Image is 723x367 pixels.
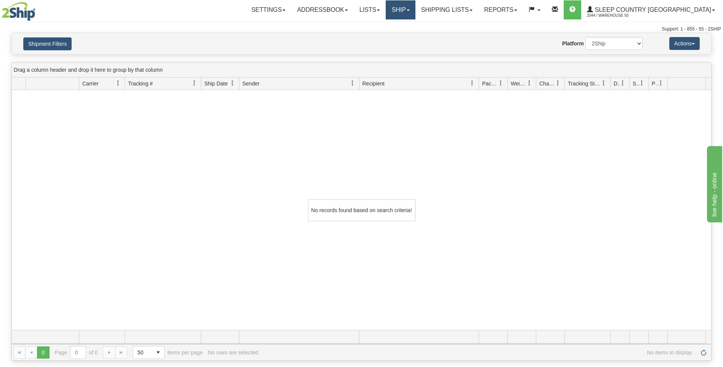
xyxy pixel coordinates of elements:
[128,80,153,87] span: Tracking #
[226,77,239,90] a: Ship Date filter column settings
[133,346,203,359] span: items per page
[568,80,601,87] span: Tracking Status
[37,346,49,359] span: Page 0
[697,346,710,359] a: Refresh
[539,80,555,87] span: Charge
[82,80,99,87] span: Carrier
[494,77,507,90] a: Packages filter column settings
[597,77,610,90] a: Tracking Status filter column settings
[551,77,564,90] a: Charge filter column settings
[2,26,721,32] div: Support: 1 - 855 - 55 - 2SHIP
[188,77,201,90] a: Tracking # filter column settings
[23,37,72,50] button: Shipment Filters
[12,63,711,77] div: grid grouping header
[633,80,639,87] span: Shipment Issues
[354,0,386,19] a: Lists
[466,77,479,90] a: Recipient filter column settings
[55,346,98,359] span: Page of 0
[562,40,584,47] label: Platform
[587,12,644,19] span: 2044 / Warehouse 93
[654,77,667,90] a: Pickup Status filter column settings
[386,0,415,19] a: Ship
[208,349,258,356] div: No rows are selected
[112,77,125,90] a: Carrier filter column settings
[245,0,291,19] a: Settings
[2,2,35,21] img: logo2044.jpg
[152,346,164,359] span: select
[581,0,721,19] a: Sleep Country [GEOGRAPHIC_DATA] 2044 / Warehouse 93
[291,0,354,19] a: Addressbook
[415,0,478,19] a: Shipping lists
[6,5,71,14] div: live help - online
[705,145,722,222] iframe: chat widget
[242,80,260,87] span: Sender
[482,80,498,87] span: Packages
[635,77,648,90] a: Shipment Issues filter column settings
[263,349,692,356] span: No items to display
[362,80,385,87] span: Recipient
[669,37,700,50] button: Actions
[204,80,228,87] span: Ship Date
[523,77,536,90] a: Weight filter column settings
[593,6,711,13] span: Sleep Country [GEOGRAPHIC_DATA]
[133,346,165,359] span: Page sizes drop down
[616,77,629,90] a: Delivery Status filter column settings
[478,0,523,19] a: Reports
[614,80,620,87] span: Delivery Status
[138,349,147,356] span: 50
[308,199,415,221] div: No records found based on search criteria!
[652,80,658,87] span: Pickup Status
[346,77,359,90] a: Sender filter column settings
[511,80,527,87] span: Weight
